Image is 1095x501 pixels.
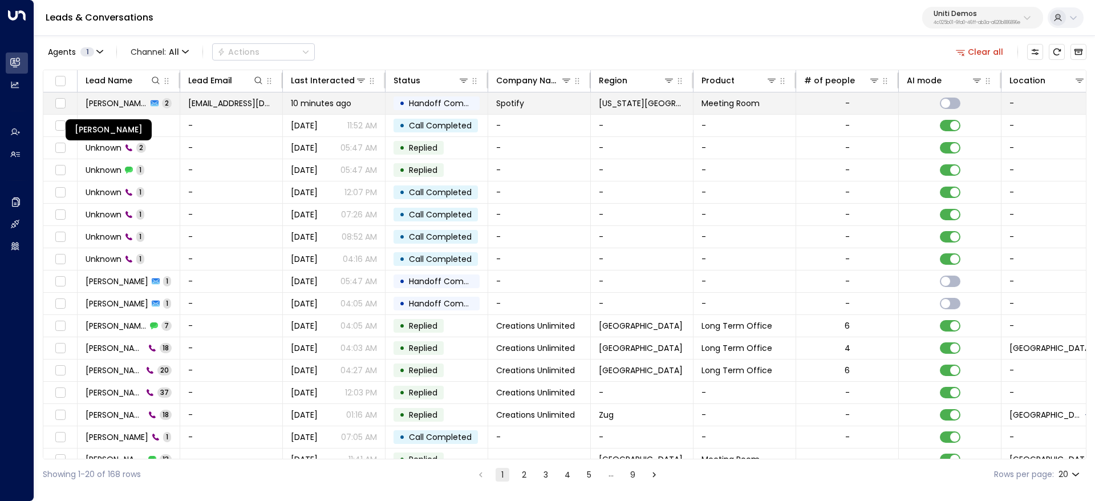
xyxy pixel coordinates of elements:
[399,361,405,380] div: •
[591,137,693,159] td: -
[43,468,141,480] div: Showing 1-20 of 168 rows
[409,98,489,109] span: Handoff Completed
[163,432,171,442] span: 1
[180,449,283,470] td: -
[399,183,405,202] div: •
[161,321,172,330] span: 7
[180,315,283,337] td: -
[539,468,553,482] button: Go to page 3
[701,320,772,332] span: Long Term Office
[496,74,572,87] div: Company Name
[160,410,172,419] span: 18
[46,11,153,24] a: Leads & Conversations
[845,342,850,354] div: 4
[162,98,172,108] span: 2
[488,270,591,292] td: -
[66,119,152,140] div: [PERSON_NAME]
[291,231,318,243] span: Aug 30, 2025
[180,226,283,248] td: -
[488,226,591,248] td: -
[180,404,283,426] td: -
[409,231,472,243] span: Call Completed
[693,137,796,159] td: -
[409,431,472,443] span: Call Completed
[845,409,850,421] div: -
[291,74,355,87] div: Last Interacted
[409,298,489,309] span: Handoff Completed
[343,253,377,265] p: 04:16 AM
[845,120,850,131] div: -
[86,454,145,465] span: Andre Sharpe
[496,320,575,332] span: Creations Unlimited
[907,74,983,87] div: AI mode
[907,74,942,87] div: AI mode
[291,98,351,109] span: 10 minutes ago
[1009,409,1084,421] span: Spaces Main Station
[86,276,148,287] span: John Doe
[341,431,377,443] p: 07:05 AM
[591,204,693,225] td: -
[399,205,405,224] div: •
[845,209,850,220] div: -
[599,454,683,465] span: New Haven
[591,382,693,403] td: -
[496,74,561,87] div: Company Name
[180,248,283,270] td: -
[591,115,693,136] td: -
[291,431,318,443] span: Aug 06, 2025
[157,387,172,397] span: 37
[86,231,121,243] span: Unknown
[53,452,67,467] span: Toggle select row
[291,276,318,287] span: Sep 02, 2025
[86,98,147,109] span: Valentina Colugnatti
[346,409,377,421] p: 01:16 AM
[180,337,283,359] td: -
[599,74,675,87] div: Region
[399,272,405,291] div: •
[80,47,94,56] span: 1
[409,320,437,332] span: Replied
[845,365,850,376] div: 6
[136,209,144,219] span: 1
[291,409,318,421] span: Jul 21, 2025
[136,143,146,152] span: 2
[591,181,693,203] td: -
[180,359,283,381] td: -
[291,164,318,176] span: Sep 02, 2025
[136,165,144,175] span: 1
[845,164,850,176] div: -
[591,248,693,270] td: -
[212,43,315,60] div: Button group with a nested menu
[212,43,315,60] button: Actions
[43,44,107,60] button: Agents1
[291,120,318,131] span: Sep 02, 2025
[845,98,850,109] div: -
[693,426,796,448] td: -
[804,74,855,87] div: # of people
[136,254,144,264] span: 1
[169,47,179,56] span: All
[344,187,377,198] p: 12:07 PM
[180,426,283,448] td: -
[409,454,437,465] span: Replied
[53,363,67,378] span: Toggle select row
[53,185,67,200] span: Toggle select row
[86,387,143,398] span: Andre Sharpe
[582,468,596,482] button: Go to page 5
[701,454,760,465] span: Meeting Room
[86,74,132,87] div: Lead Name
[53,119,67,133] span: Toggle select row
[394,74,469,87] div: Status
[399,160,405,180] div: •
[561,468,574,482] button: Go to page 4
[693,226,796,248] td: -
[163,276,171,286] span: 1
[701,342,772,354] span: Long Term Office
[126,44,193,60] span: Channel:
[342,231,377,243] p: 08:52 AM
[53,163,67,177] span: Toggle select row
[845,276,850,287] div: -
[53,408,67,422] span: Toggle select row
[86,342,145,354] span: Andre Sharpe
[291,387,318,398] span: Jul 23, 2025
